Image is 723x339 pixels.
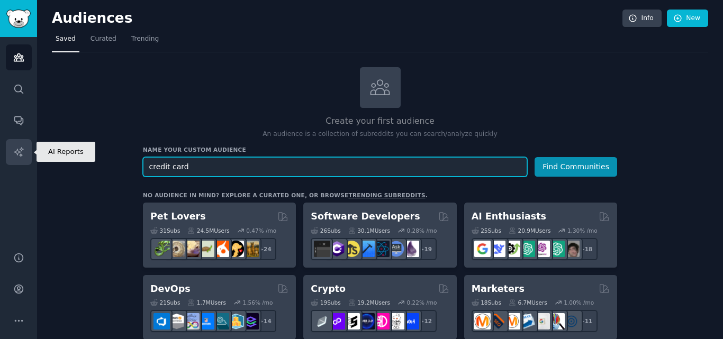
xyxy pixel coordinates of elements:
[314,241,330,257] img: software
[311,210,420,223] h2: Software Developers
[472,299,501,306] div: 18 Sub s
[246,227,276,234] div: 0.47 % /mo
[414,310,437,332] div: + 12
[198,313,214,329] img: DevOpsLinks
[183,313,200,329] img: Docker_DevOps
[489,241,505,257] img: DeepSeek
[143,157,527,177] input: Pick a short name, like "Digital Marketers" or "Movie-Goers"
[575,310,598,332] div: + 11
[373,313,390,329] img: defiblockchain
[519,241,535,257] img: chatgpt_promptDesign
[509,227,550,234] div: 20.9M Users
[535,157,617,177] button: Find Communities
[489,313,505,329] img: bigseo
[472,210,546,223] h2: AI Enthusiasts
[519,313,535,329] img: Emailmarketing
[150,210,206,223] h2: Pet Lovers
[414,238,437,260] div: + 19
[91,34,116,44] span: Curated
[243,299,273,306] div: 1.56 % /mo
[153,241,170,257] img: herpetology
[143,191,428,199] div: No audience in mind? Explore a curated one, or browse .
[242,241,259,257] img: dogbreed
[407,227,437,234] div: 0.28 % /mo
[187,299,226,306] div: 1.7M Users
[131,34,159,44] span: Trending
[168,313,185,329] img: AWS_Certified_Experts
[143,130,617,139] p: An audience is a collection of subreddits you can search/analyze quickly
[667,10,708,28] a: New
[329,241,345,257] img: csharp
[403,313,419,329] img: defi_
[254,238,276,260] div: + 24
[187,227,229,234] div: 24.5M Users
[198,241,214,257] img: turtle
[563,313,580,329] img: OnlineMarketing
[348,192,425,198] a: trending subreddits
[150,227,180,234] div: 31 Sub s
[407,299,437,306] div: 0.22 % /mo
[150,282,191,296] h2: DevOps
[213,313,229,329] img: platformengineering
[52,10,622,27] h2: Audiences
[534,313,550,329] img: googleads
[548,241,565,257] img: chatgpt_prompts_
[474,241,491,257] img: GoogleGeminiAI
[388,313,404,329] img: CryptoNews
[168,241,185,257] img: ballpython
[472,282,525,296] h2: Marketers
[150,299,180,306] div: 21 Sub s
[344,241,360,257] img: learnjavascript
[564,299,594,306] div: 1.00 % /mo
[143,146,617,153] h3: Name your custom audience
[344,313,360,329] img: ethstaker
[534,241,550,257] img: OpenAIDev
[183,241,200,257] img: leopardgeckos
[548,313,565,329] img: MarketingResearch
[388,241,404,257] img: AskComputerScience
[6,10,31,28] img: GummySearch logo
[311,227,340,234] div: 26 Sub s
[87,31,120,52] a: Curated
[563,241,580,257] img: ArtificalIntelligence
[56,34,76,44] span: Saved
[373,241,390,257] img: reactnative
[228,241,244,257] img: PetAdvice
[348,299,390,306] div: 19.2M Users
[348,227,390,234] div: 30.1M Users
[153,313,170,329] img: azuredevops
[213,241,229,257] img: cockatiel
[403,241,419,257] img: elixir
[504,313,520,329] img: AskMarketing
[329,313,345,329] img: 0xPolygon
[474,313,491,329] img: content_marketing
[228,313,244,329] img: aws_cdk
[52,31,79,52] a: Saved
[504,241,520,257] img: AItoolsCatalog
[567,227,598,234] div: 1.30 % /mo
[509,299,547,306] div: 6.7M Users
[358,313,375,329] img: web3
[575,238,598,260] div: + 18
[128,31,162,52] a: Trending
[358,241,375,257] img: iOSProgramming
[311,282,346,296] h2: Crypto
[622,10,662,28] a: Info
[254,310,276,332] div: + 14
[472,227,501,234] div: 25 Sub s
[242,313,259,329] img: PlatformEngineers
[314,313,330,329] img: ethfinance
[311,299,340,306] div: 19 Sub s
[143,115,617,128] h2: Create your first audience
